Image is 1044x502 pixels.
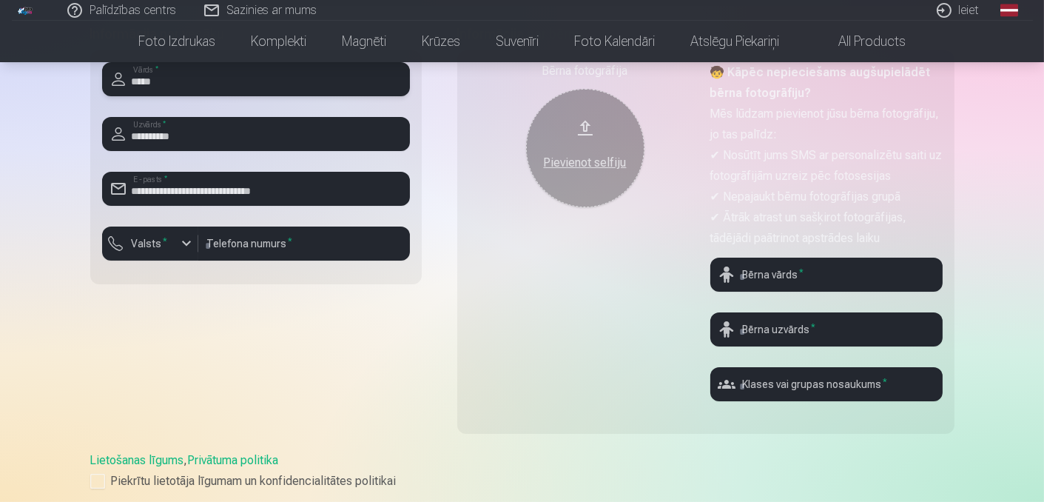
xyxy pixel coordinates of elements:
a: Privātuma politika [188,453,279,467]
a: Foto izdrukas [121,21,233,62]
a: Komplekti [233,21,324,62]
a: Krūzes [404,21,478,62]
button: Valsts* [102,227,198,261]
div: , [90,452,954,490]
label: Valsts [126,236,174,251]
p: ✔ Ātrāk atrast un sašķirot fotogrāfijas, tādējādi paātrinot apstrādes laiku [710,207,943,249]
a: Lietošanas līgums [90,453,184,467]
strong: 🧒 Kāpēc nepieciešams augšupielādēt bērna fotogrāfiju? [710,65,931,100]
p: Mēs lūdzam pievienot jūsu bērna fotogrāfiju, jo tas palīdz: [710,104,943,145]
div: Bērna fotogrāfija [469,62,701,80]
button: Pievienot selfiju [526,89,644,207]
a: Atslēgu piekariņi [673,21,797,62]
img: /fa1 [18,6,34,15]
a: Foto kalendāri [556,21,673,62]
a: All products [797,21,923,62]
p: ✔ Nosūtīt jums SMS ar personalizētu saiti uz fotogrāfijām uzreiz pēc fotosesijas [710,145,943,187]
a: Magnēti [324,21,404,62]
div: Pievienot selfiju [541,154,630,172]
label: Piekrītu lietotāja līgumam un konfidencialitātes politikai [90,472,954,490]
p: ✔ Nepajaukt bērnu fotogrāfijas grupā [710,187,943,207]
a: Suvenīri [478,21,556,62]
